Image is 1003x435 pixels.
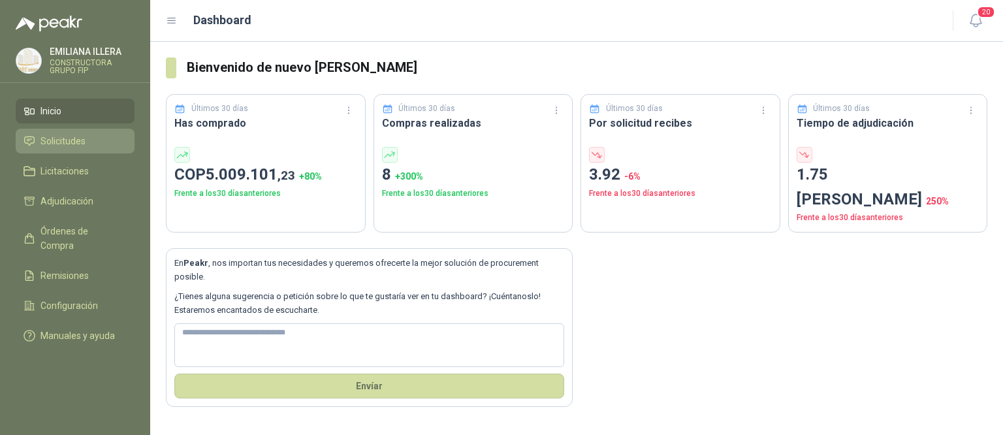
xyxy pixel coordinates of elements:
[977,6,995,18] span: 20
[16,263,135,288] a: Remisiones
[964,9,987,33] button: 20
[174,374,564,398] button: Envíar
[797,115,979,131] h3: Tiempo de adjudicación
[50,47,135,56] p: EMILIANA ILLERA
[40,164,89,178] span: Licitaciones
[382,187,565,200] p: Frente a los 30 días anteriores
[206,165,295,184] span: 5.009.101
[395,171,423,182] span: + 300 %
[16,129,135,153] a: Solicitudes
[193,11,251,29] h1: Dashboard
[40,104,61,118] span: Inicio
[16,16,82,31] img: Logo peakr
[40,194,93,208] span: Adjudicación
[183,258,208,268] b: Peakr
[16,293,135,318] a: Configuración
[16,48,41,73] img: Company Logo
[16,159,135,184] a: Licitaciones
[187,57,987,78] h3: Bienvenido de nuevo [PERSON_NAME]
[606,103,663,115] p: Últimos 30 días
[299,171,322,182] span: + 80 %
[40,224,122,253] span: Órdenes de Compra
[624,171,641,182] span: -6 %
[174,187,357,200] p: Frente a los 30 días anteriores
[382,115,565,131] h3: Compras realizadas
[16,189,135,214] a: Adjudicación
[797,163,979,212] p: 1.75 [PERSON_NAME]
[589,187,772,200] p: Frente a los 30 días anteriores
[398,103,455,115] p: Últimos 30 días
[40,329,115,343] span: Manuales y ayuda
[174,163,357,187] p: COP
[50,59,135,74] p: CONSTRUCTORA GRUPO FIP
[40,134,86,148] span: Solicitudes
[589,163,772,187] p: 3.92
[174,290,564,317] p: ¿Tienes alguna sugerencia o petición sobre lo que te gustaría ver en tu dashboard? ¡Cuéntanoslo! ...
[926,196,949,206] span: 250 %
[278,168,295,183] span: ,23
[813,103,870,115] p: Últimos 30 días
[797,212,979,224] p: Frente a los 30 días anteriores
[191,103,248,115] p: Últimos 30 días
[16,99,135,123] a: Inicio
[16,323,135,348] a: Manuales y ayuda
[382,163,565,187] p: 8
[174,115,357,131] h3: Has comprado
[40,298,98,313] span: Configuración
[174,257,564,283] p: En , nos importan tus necesidades y queremos ofrecerte la mejor solución de procurement posible.
[589,115,772,131] h3: Por solicitud recibes
[40,268,89,283] span: Remisiones
[16,219,135,258] a: Órdenes de Compra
